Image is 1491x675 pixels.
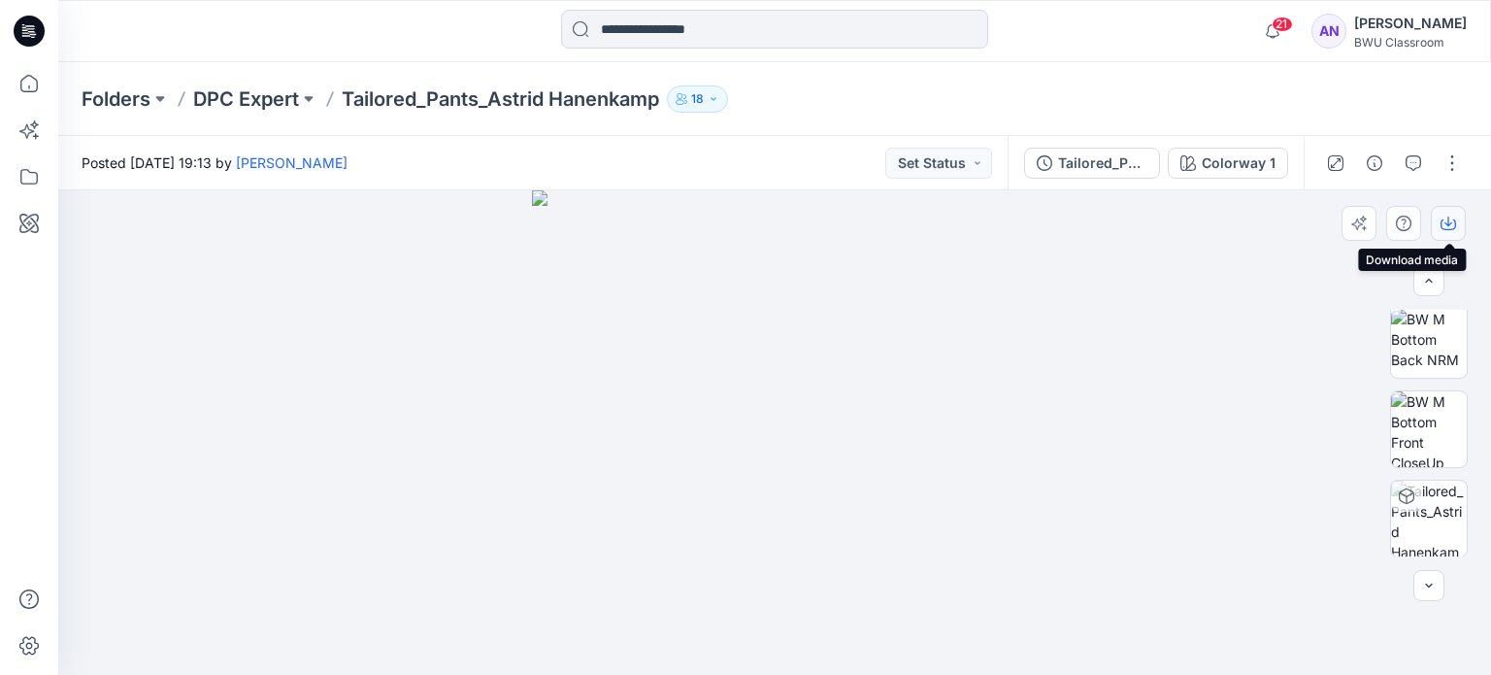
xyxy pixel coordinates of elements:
[1272,17,1293,32] span: 21
[1168,148,1288,179] button: Colorway 1
[1058,152,1147,174] div: Tailored_Pants_Astrid Hanenkamp
[532,190,1016,675] img: eyJhbGciOiJIUzI1NiIsImtpZCI6IjAiLCJzbHQiOiJzZXMiLCJ0eXAiOiJKV1QifQ.eyJkYXRhIjp7InR5cGUiOiJzdG9yYW...
[667,85,728,113] button: 18
[236,154,348,171] a: [PERSON_NAME]
[1354,12,1467,35] div: [PERSON_NAME]
[1311,14,1346,49] div: AN
[82,85,150,113] a: Folders
[1024,148,1160,179] button: Tailored_Pants_Astrid Hanenkamp
[342,85,659,113] p: Tailored_Pants_Astrid Hanenkamp
[691,88,704,110] p: 18
[1391,309,1467,370] img: BW M Bottom Back NRM
[1202,152,1276,174] div: Colorway 1
[193,85,299,113] a: DPC Expert
[1391,391,1467,467] img: BW M Bottom Front CloseUp NRM
[1359,148,1390,179] button: Details
[1391,481,1467,557] img: Tailored_Pants_Astrid Hanenkamp Colorway 1
[1354,35,1467,50] div: BWU Classroom
[82,152,348,173] span: Posted [DATE] 19:13 by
